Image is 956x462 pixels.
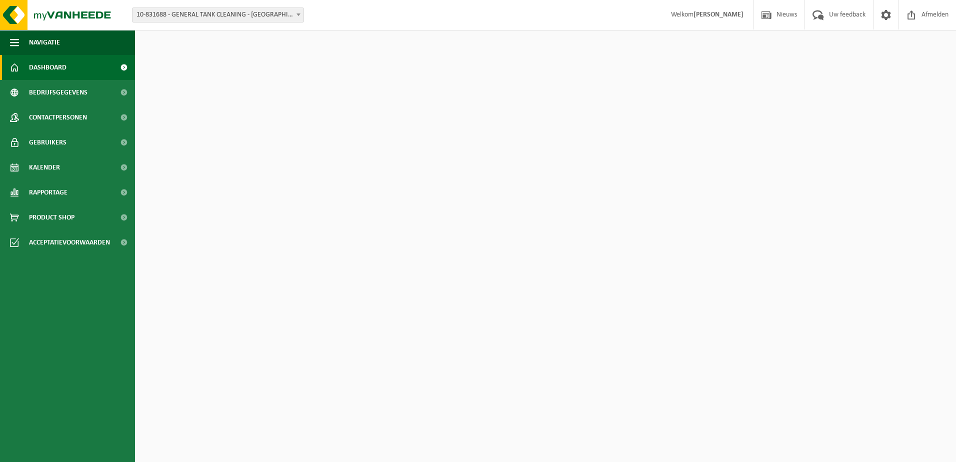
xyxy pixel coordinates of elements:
span: Rapportage [29,180,67,205]
span: Dashboard [29,55,66,80]
span: Bedrijfsgegevens [29,80,87,105]
span: Contactpersonen [29,105,87,130]
strong: [PERSON_NAME] [693,11,743,18]
span: 10-831688 - GENERAL TANK CLEANING - ANTWERPEN [132,8,303,22]
span: Gebruikers [29,130,66,155]
span: Product Shop [29,205,74,230]
span: 10-831688 - GENERAL TANK CLEANING - ANTWERPEN [132,7,304,22]
span: Kalender [29,155,60,180]
span: Acceptatievoorwaarden [29,230,110,255]
span: Navigatie [29,30,60,55]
